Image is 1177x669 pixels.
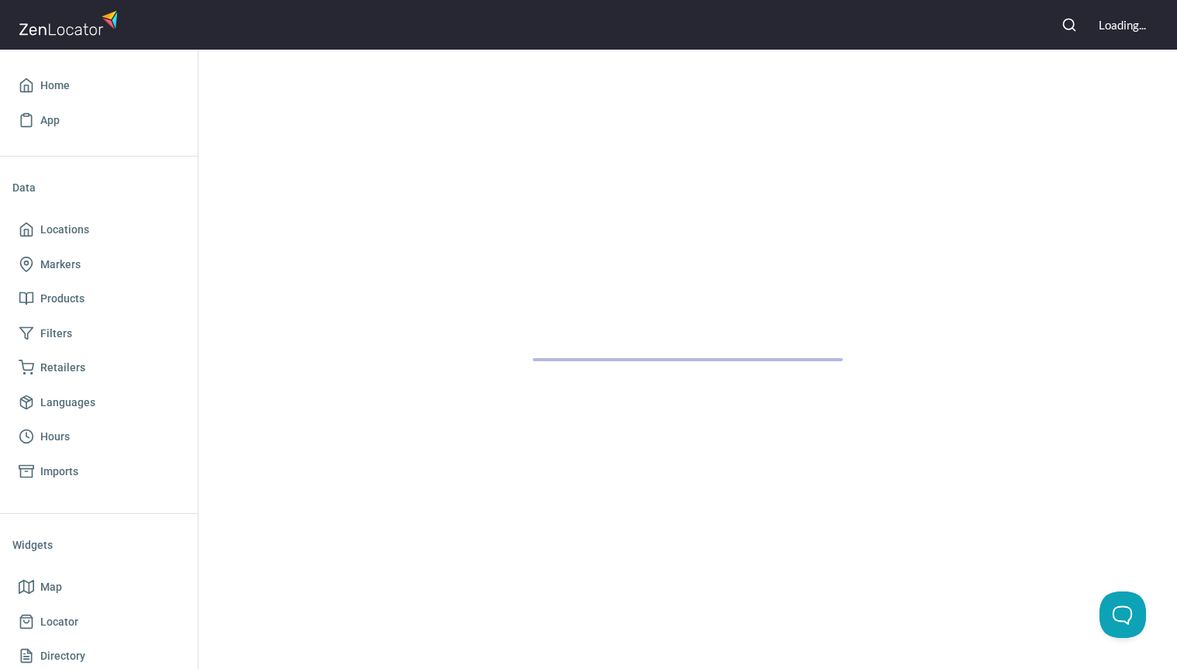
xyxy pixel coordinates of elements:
[12,316,185,351] a: Filters
[40,358,85,378] span: Retailers
[12,570,185,605] a: Map
[1099,17,1146,33] div: Loading...
[12,454,185,489] a: Imports
[40,324,72,343] span: Filters
[12,605,185,640] a: Locator
[12,212,185,247] a: Locations
[12,247,185,282] a: Markers
[12,169,185,206] li: Data
[40,647,85,666] span: Directory
[40,427,70,447] span: Hours
[40,255,81,274] span: Markers
[40,393,95,412] span: Languages
[40,612,78,632] span: Locator
[1052,8,1086,42] button: Search
[40,111,60,130] span: App
[40,462,78,481] span: Imports
[40,578,62,597] span: Map
[40,76,70,95] span: Home
[12,526,185,564] li: Widgets
[19,6,123,40] img: zenlocator
[12,68,185,103] a: Home
[12,281,185,316] a: Products
[40,220,89,240] span: Locations
[12,385,185,420] a: Languages
[40,289,85,309] span: Products
[12,350,185,385] a: Retailers
[1099,591,1146,638] iframe: Toggle Customer Support
[12,103,185,138] a: App
[12,419,185,454] a: Hours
